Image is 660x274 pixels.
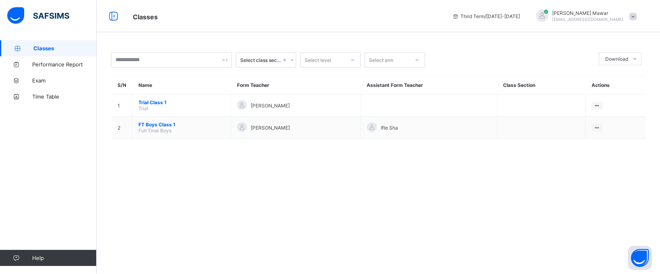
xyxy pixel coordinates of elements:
[133,13,158,21] span: Classes
[138,128,171,134] span: Full Time Boys
[605,56,628,62] span: Download
[369,52,393,68] div: Select arm
[32,255,96,261] span: Help
[497,76,585,95] th: Class Section
[111,76,132,95] th: S/N
[251,103,290,109] span: [PERSON_NAME]
[251,125,290,131] span: [PERSON_NAME]
[305,52,331,68] div: Select level
[138,105,148,111] span: Trial
[586,76,646,95] th: Actions
[628,246,652,270] button: Open asap
[528,10,641,23] div: Hafiz AbdullahMawar
[7,7,69,24] img: safsims
[552,10,623,16] span: [PERSON_NAME] Mawar
[111,117,132,139] td: 2
[231,76,361,95] th: Form Teacher
[32,61,97,68] span: Performance Report
[138,122,225,128] span: FT Boys Class 1
[32,93,97,100] span: Time Table
[32,77,97,84] span: Exam
[452,13,520,19] span: session/term information
[138,99,225,105] span: Trial Class 1
[240,57,281,63] div: Select class section
[111,95,132,117] td: 1
[361,76,497,95] th: Assistant Form Teacher
[381,125,398,131] span: Ifte Sha
[33,45,97,52] span: Classes
[132,76,231,95] th: Name
[552,17,623,22] span: [EMAIL_ADDRESS][DOMAIN_NAME]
